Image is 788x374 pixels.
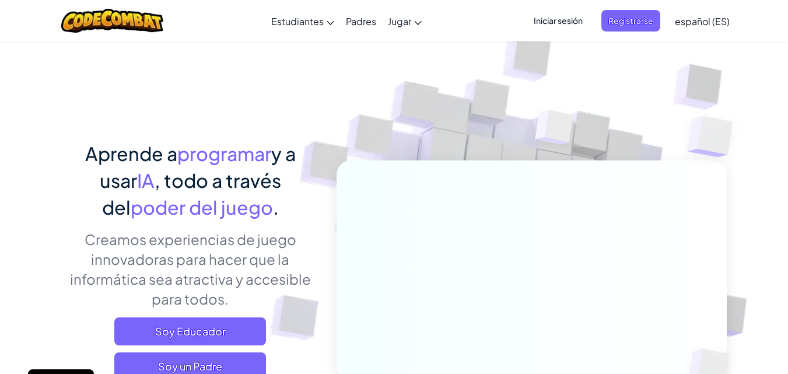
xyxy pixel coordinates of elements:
[177,142,271,165] span: programar
[601,10,660,32] button: Registrarse
[271,15,324,27] span: Estudiantes
[664,88,765,186] img: Overlap cubes
[388,15,411,27] span: Jugar
[669,5,736,37] a: español (ES)
[114,317,266,345] a: Soy Educador
[61,9,163,33] img: CodeCombat logo
[273,195,279,219] span: .
[85,142,177,165] span: Aprende a
[382,5,428,37] a: Jugar
[527,10,590,32] button: Iniciar sesión
[513,87,597,174] img: Overlap cubes
[62,229,319,309] p: Creamos experiencias de juego innovadoras para hacer que la informática sea atractiva y accesible...
[131,195,273,219] span: poder del juego
[265,5,340,37] a: Estudiantes
[102,169,281,219] span: , todo a través del
[675,15,730,27] span: español (ES)
[137,169,155,192] span: IA
[340,5,382,37] a: Padres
